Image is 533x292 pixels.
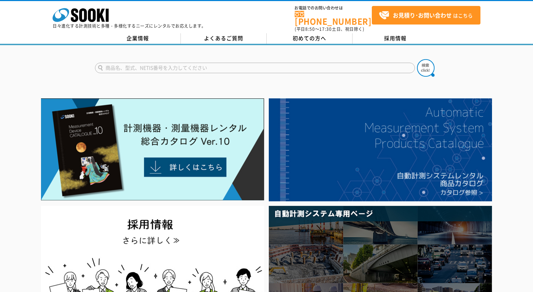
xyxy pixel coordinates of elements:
a: 初めての方へ [267,33,353,44]
span: 初めての方へ [293,34,326,42]
img: btn_search.png [417,59,435,77]
a: 企業情報 [95,33,181,44]
span: お電話でのお問い合わせは [295,6,372,10]
strong: お見積り･お問い合わせ [393,11,452,19]
span: 8:50 [305,26,315,32]
span: はこちら [379,10,473,21]
img: Catalog Ver10 [41,98,264,201]
span: 17:30 [319,26,332,32]
img: 自動計測システムカタログ [269,98,492,201]
a: お見積り･お問い合わせはこちら [372,6,480,25]
input: 商品名、型式、NETIS番号を入力してください [95,63,415,73]
a: よくあるご質問 [181,33,267,44]
a: 採用情報 [353,33,438,44]
a: [PHONE_NUMBER] [295,11,372,25]
span: (平日 ～ 土日、祝日除く) [295,26,364,32]
p: 日々進化する計測技術と多種・多様化するニーズにレンタルでお応えします。 [53,24,206,28]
